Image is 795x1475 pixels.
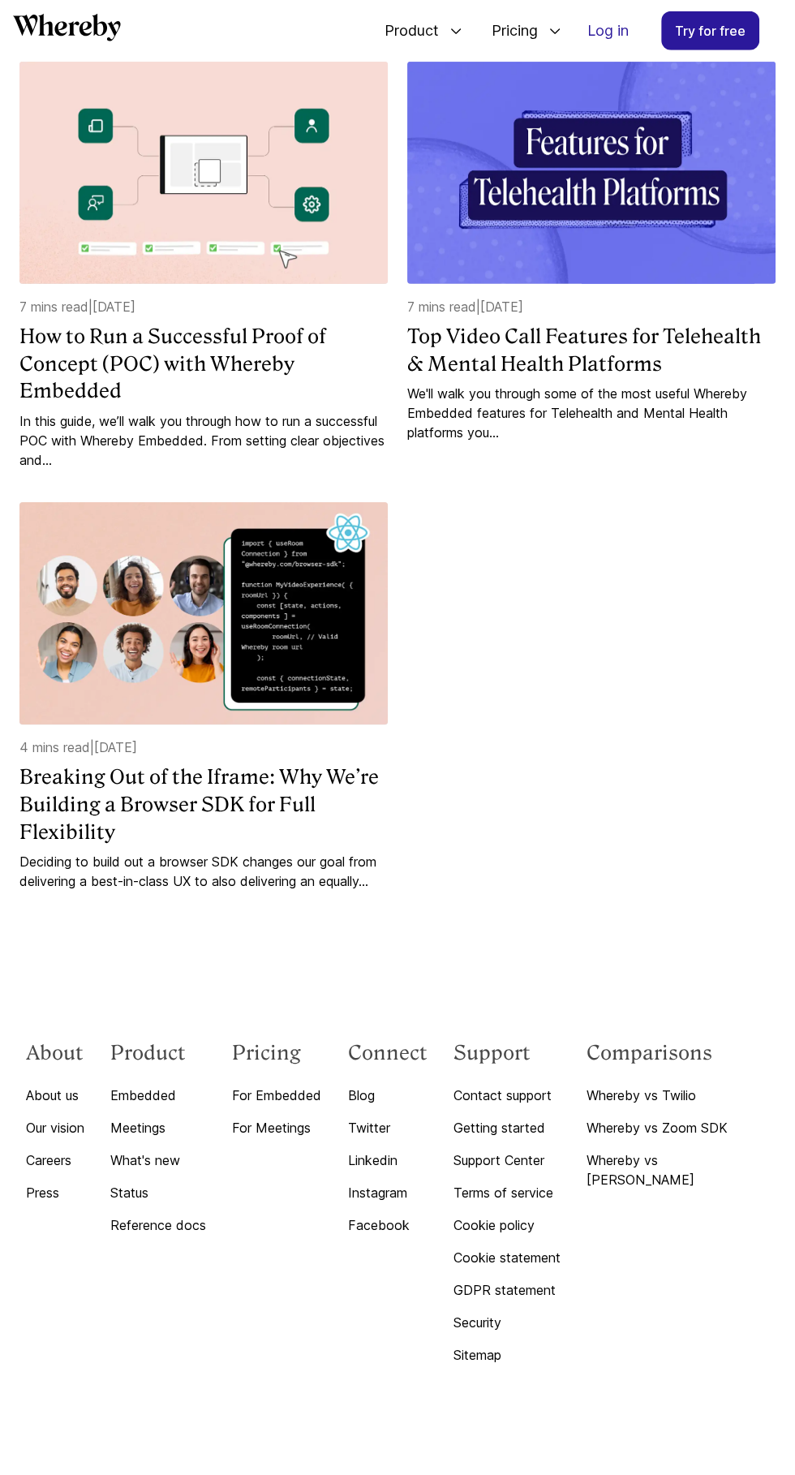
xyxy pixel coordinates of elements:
[453,1118,561,1137] a: Getting started
[348,1086,428,1105] a: Blog
[407,323,776,377] a: Top Video Call Features for Telehealth & Mental Health Platforms
[587,1086,769,1105] a: Whereby vs Twilio
[110,1215,206,1235] a: Reference docs
[587,1150,769,1189] a: Whereby vs [PERSON_NAME]
[26,1150,84,1170] a: Careers
[26,1040,84,1066] h3: About
[453,1183,561,1202] a: Terms of service
[19,323,388,405] a: How to Run a Successful Proof of Concept (POC) with Whereby Embedded
[110,1183,206,1202] a: Status
[587,1118,769,1137] a: Whereby vs Zoom SDK
[453,1215,561,1235] a: Cookie policy
[348,1040,428,1066] h3: Connect
[453,1040,561,1066] h3: Support
[26,1086,84,1105] a: About us
[407,297,776,316] p: 7 mins read | [DATE]
[453,1345,561,1365] a: Sitemap
[587,1040,769,1066] h3: Comparisons
[13,14,121,41] svg: Whereby
[13,14,121,47] a: Whereby
[348,1215,428,1235] a: Facebook
[453,1280,561,1300] a: GDPR statement
[661,11,759,50] a: Try for free
[110,1086,206,1105] a: Embedded
[19,297,388,316] p: 7 mins read | [DATE]
[453,1248,561,1267] a: Cookie statement
[453,1150,561,1170] a: Support Center
[453,1086,561,1105] a: Contact support
[407,384,776,442] a: We'll walk you through some of the most useful Whereby Embedded features for Telehealth and Menta...
[574,12,642,49] a: Log in
[110,1040,206,1066] h3: Product
[19,852,388,891] a: Deciding to build out a browser SDK changes our goal from delivering a best-in-class UX to also d...
[110,1150,206,1170] a: What's new
[348,1150,428,1170] a: Linkedin
[19,763,388,845] a: Breaking Out of the Iframe: Why We’re Building a Browser SDK for Full Flexibility
[19,411,388,470] a: In this guide, we’ll walk you through how to run a successful POC with Whereby Embedded. From set...
[232,1118,321,1137] a: For Meetings
[19,737,388,757] p: 4 mins read | [DATE]
[348,1183,428,1202] a: Instagram
[348,1118,428,1137] a: Twitter
[475,4,542,58] span: Pricing
[110,1118,206,1137] a: Meetings
[368,4,443,58] span: Product
[232,1040,321,1066] h3: Pricing
[453,1313,561,1332] a: Security
[26,1183,84,1202] a: Press
[232,1086,321,1105] a: For Embedded
[26,1118,84,1137] a: Our vision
